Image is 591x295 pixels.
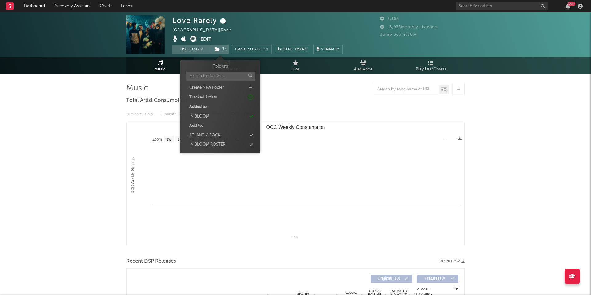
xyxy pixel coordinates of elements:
input: Search for folders... [186,72,255,81]
span: Audience [354,66,373,73]
div: IN BLOOM ROSTER [189,142,225,148]
div: Added to: [189,104,208,110]
button: Originals(10) [371,275,412,283]
svg: OCC Weekly Consumption [127,122,464,245]
text: Zoom [152,137,162,142]
span: Total Artist Consumption [126,97,187,104]
a: Engagement [194,57,262,74]
text: 1m [178,137,183,142]
div: [GEOGRAPHIC_DATA] | Rock [172,27,238,34]
div: IN BLOOM [189,114,209,120]
div: Add to: [189,123,203,129]
h3: Folders [212,63,228,70]
span: Summary [321,48,339,51]
button: Email AlertsOn [232,45,272,54]
a: Playlists/Charts [397,57,465,74]
text: 1w [167,137,171,142]
button: 99+ [566,4,570,9]
button: Features(0) [417,275,458,283]
button: (1) [211,45,229,54]
a: Benchmark [275,45,310,54]
text: → [444,137,447,141]
text: OCC Weekly Consumption [266,125,325,130]
div: ATLANTIC ROCK [189,132,220,138]
button: Tracking [172,45,211,54]
a: Audience [329,57,397,74]
div: Tracked Artists [189,94,217,101]
span: Recent DSP Releases [126,258,176,265]
div: Love Rarely [172,15,227,26]
div: Create New Folder [189,85,224,91]
span: Playlists/Charts [416,66,446,73]
span: Jump Score: 80.4 [380,33,417,37]
div: 99 + [568,2,575,6]
button: Edit [200,36,211,43]
span: Music [155,66,166,73]
span: Originals ( 10 ) [375,277,403,281]
input: Search by song name or URL [374,87,439,92]
span: Benchmark [283,46,307,53]
a: Live [262,57,329,74]
span: 18,933 Monthly Listeners [380,25,439,29]
span: ( 1 ) [211,45,229,54]
span: 8,365 [380,17,399,21]
input: Search for artists [456,2,548,10]
button: Summary [313,45,343,54]
text: OCC Weekly Streams [131,157,135,193]
a: Music [126,57,194,74]
button: Export CSV [439,260,465,263]
span: Features ( 0 ) [421,277,449,281]
em: On [263,48,268,51]
span: Live [291,66,300,73]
